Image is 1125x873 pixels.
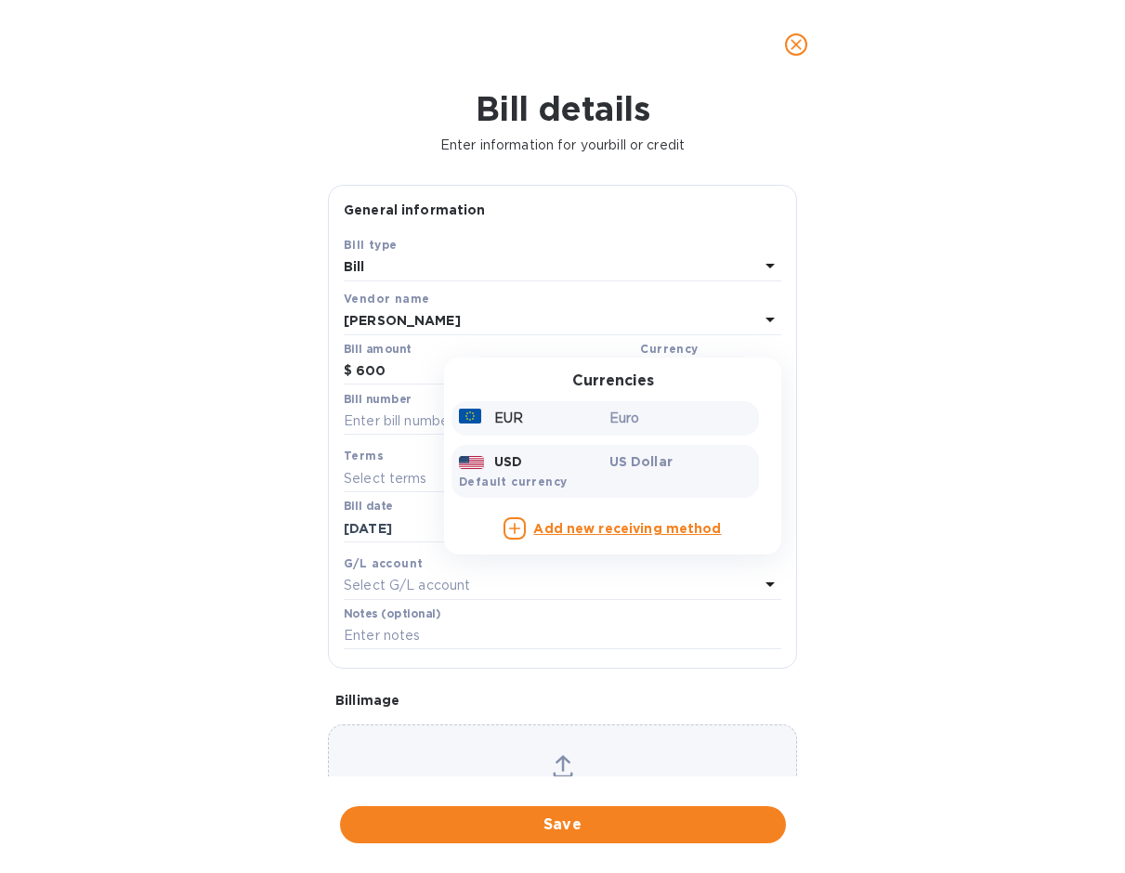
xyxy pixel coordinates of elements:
b: Currency [640,342,698,356]
b: Vendor name [344,292,429,306]
div: $ [344,358,356,385]
b: Bill [344,259,365,274]
b: Terms [344,449,384,463]
b: Bill type [344,238,398,252]
b: G/L account [344,556,423,570]
p: Enter information for your bill or credit [15,136,1110,155]
p: Select G/L account [344,576,470,595]
input: Select date [344,515,519,542]
h1: Bill details [15,89,1110,128]
p: USD [494,452,522,471]
span: Save [355,814,771,836]
p: Bill image [335,691,790,710]
label: Notes (optional) [344,608,441,619]
p: Euro [609,409,752,428]
b: [PERSON_NAME] [344,313,461,328]
label: Bill date [344,502,393,513]
input: $ Enter bill amount [356,358,633,385]
label: Bill amount [344,344,411,355]
input: Enter bill number [344,408,781,436]
label: Bill number [344,394,411,405]
p: EUR [494,409,523,428]
p: US Dollar [609,452,752,471]
input: Enter notes [344,622,781,650]
b: Add new receiving method [533,521,721,536]
button: close [774,22,818,67]
b: General information [344,202,486,217]
button: Save [340,806,786,843]
p: Select terms [344,469,427,489]
b: Default currency [459,475,567,489]
h3: Currencies [572,372,654,390]
img: USD [459,456,484,469]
